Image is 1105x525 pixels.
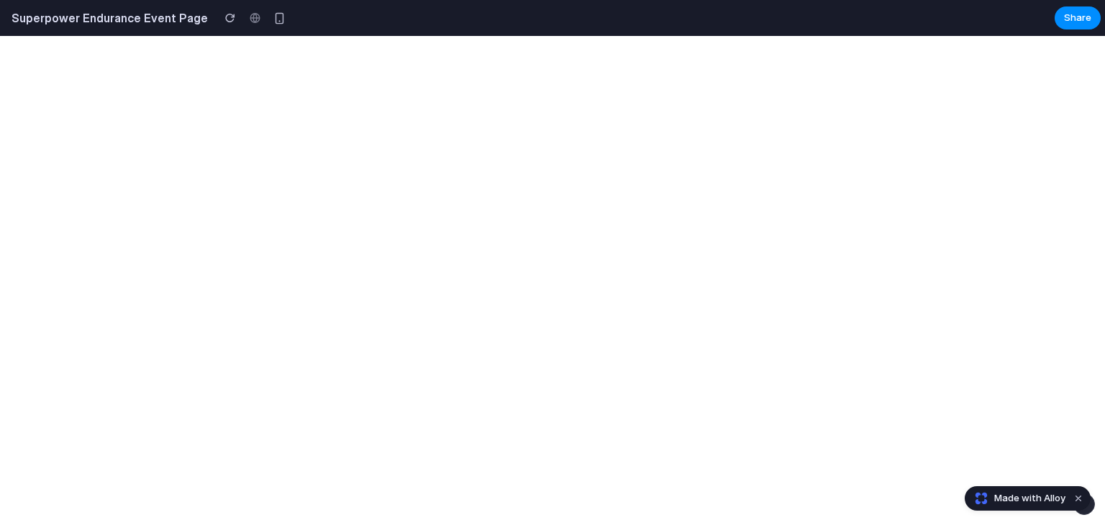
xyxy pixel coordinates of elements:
[1055,6,1101,29] button: Share
[994,491,1065,506] span: Made with Alloy
[1070,490,1087,507] button: Dismiss watermark
[965,491,1067,506] a: Made with Alloy
[6,9,208,27] h2: Superpower Endurance Event Page
[1064,11,1091,25] span: Share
